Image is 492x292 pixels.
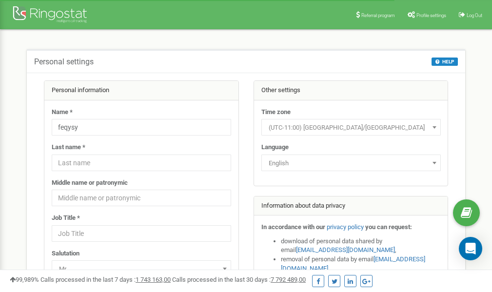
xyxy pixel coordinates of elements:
input: Last name [52,155,231,171]
strong: In accordance with our [261,223,325,231]
span: (UTC-11:00) Pacific/Midway [261,119,441,136]
label: Middle name or patronymic [52,178,128,188]
label: Job Title * [52,214,80,223]
label: Time zone [261,108,291,117]
li: removal of personal data by email , [281,255,441,273]
span: 99,989% [10,276,39,283]
span: Profile settings [416,13,446,18]
div: Information about data privacy [254,196,448,216]
label: Last name * [52,143,85,152]
span: Calls processed in the last 30 days : [172,276,306,283]
input: Name [52,119,231,136]
div: Personal information [44,81,238,100]
div: Open Intercom Messenger [459,237,482,260]
input: Middle name or patronymic [52,190,231,206]
label: Name * [52,108,73,117]
label: Language [261,143,289,152]
div: Other settings [254,81,448,100]
span: Referral program [361,13,395,18]
span: (UTC-11:00) Pacific/Midway [265,121,437,135]
span: Log Out [467,13,482,18]
strong: you can request: [365,223,412,231]
h5: Personal settings [34,58,94,66]
span: Mr. [52,260,231,277]
span: English [261,155,441,171]
input: Job Title [52,225,231,242]
button: HELP [432,58,458,66]
u: 1 743 163,00 [136,276,171,283]
a: [EMAIL_ADDRESS][DOMAIN_NAME] [296,246,395,253]
li: download of personal data shared by email , [281,237,441,255]
label: Salutation [52,249,79,258]
a: privacy policy [327,223,364,231]
u: 7 792 489,00 [271,276,306,283]
span: Calls processed in the last 7 days : [40,276,171,283]
span: Mr. [55,262,228,276]
span: English [265,156,437,170]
